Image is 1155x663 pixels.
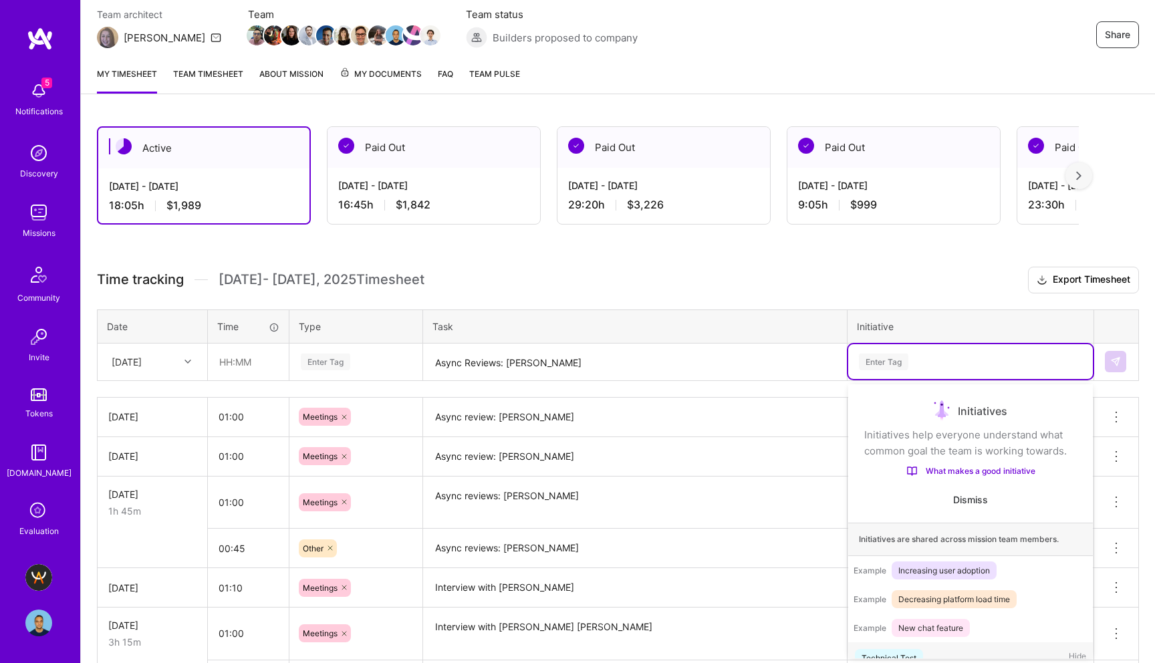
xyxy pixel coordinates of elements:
[404,24,422,47] a: Team Member Avatar
[787,127,1000,168] div: Paid Out
[25,323,52,350] img: Invite
[340,67,422,94] a: My Documents
[368,25,388,45] img: Team Member Avatar
[283,24,300,47] a: Team Member Avatar
[850,198,877,212] span: $999
[247,25,267,45] img: Team Member Avatar
[300,24,317,47] a: Team Member Avatar
[303,497,338,507] span: Meetings
[259,67,324,94] a: About Mission
[25,199,52,226] img: teamwork
[303,543,324,553] span: Other
[317,24,335,47] a: Team Member Avatar
[303,583,338,593] span: Meetings
[109,179,299,193] div: [DATE] - [DATE]
[108,504,197,518] div: 1h 45m
[934,400,950,422] img: Initiatives
[116,138,132,154] img: Active
[798,178,989,192] div: [DATE] - [DATE]
[29,350,49,364] div: Invite
[338,138,354,154] img: Paid Out
[340,67,422,82] span: My Documents
[108,410,197,424] div: [DATE]
[303,451,338,461] span: Meetings
[97,7,221,21] span: Team architect
[20,166,58,180] div: Discovery
[854,623,886,633] span: Example
[109,198,299,213] div: 18:05 h
[23,226,55,240] div: Missions
[338,198,529,212] div: 16:45 h
[424,399,846,436] textarea: Async review: [PERSON_NAME]
[568,138,584,154] img: Paid Out
[208,570,289,606] input: HH:MM
[166,198,201,213] span: $1,989
[335,24,352,47] a: Team Member Avatar
[98,128,309,168] div: Active
[422,24,439,47] a: Team Member Avatar
[424,345,846,380] textarea: Async Reviews: [PERSON_NAME]
[208,399,289,434] input: HH:MM
[208,616,289,651] input: HH:MM
[208,485,289,520] input: HH:MM
[19,524,59,538] div: Evaluation
[303,628,338,638] span: Meetings
[17,291,60,305] div: Community
[248,24,265,47] a: Team Member Avatar
[211,32,221,43] i: icon Mail
[438,67,453,94] a: FAQ
[219,271,424,288] span: [DATE] - [DATE] , 2025 Timesheet
[1105,28,1130,41] span: Share
[124,31,205,45] div: [PERSON_NAME]
[208,438,289,474] input: HH:MM
[97,67,157,94] a: My timesheet
[31,388,47,401] img: tokens
[112,355,142,369] div: [DATE]
[23,259,55,291] img: Community
[403,25,423,45] img: Team Member Avatar
[217,319,279,334] div: Time
[387,24,404,47] a: Team Member Avatar
[466,27,487,48] img: Builders proposed to company
[289,309,423,343] th: Type
[108,618,197,632] div: [DATE]
[854,594,886,604] span: Example
[1096,21,1139,48] button: Share
[953,493,988,507] span: Dismiss
[316,25,336,45] img: Team Member Avatar
[424,530,846,567] textarea: Async reviews: [PERSON_NAME]
[424,609,846,659] textarea: Interview with [PERSON_NAME] [PERSON_NAME]
[22,564,55,591] a: A.Team - Grow A.Team's Community & Demand
[864,400,1077,422] div: Initiatives
[108,487,197,501] div: [DATE]
[25,564,52,591] img: A.Team - Grow A.Team's Community & Demand
[209,344,288,380] input: HH:MM
[264,25,284,45] img: Team Member Avatar
[857,319,1084,334] div: Initiative
[299,25,319,45] img: Team Member Avatar
[864,427,1077,459] div: Initiatives help everyone understand what common goal the team is working towards.
[15,104,63,118] div: Notifications
[281,25,301,45] img: Team Member Avatar
[208,531,289,566] input: HH:MM
[469,69,520,79] span: Team Pulse
[328,127,540,168] div: Paid Out
[184,358,191,365] i: icon Chevron
[27,27,53,51] img: logo
[351,25,371,45] img: Team Member Avatar
[25,610,52,636] img: User Avatar
[25,140,52,166] img: discovery
[469,67,520,94] a: Team Pulse
[864,465,1077,477] a: What makes a good initiative
[248,7,439,21] span: Team
[396,198,430,212] span: $1,842
[892,619,970,637] span: New chat feature
[423,309,848,343] th: Task
[7,466,72,480] div: [DOMAIN_NAME]
[798,138,814,154] img: Paid Out
[22,610,55,636] a: User Avatar
[334,25,354,45] img: Team Member Avatar
[892,590,1017,608] span: Decreasing platform load time
[568,198,759,212] div: 29:20 h
[424,438,846,475] textarea: Async review: [PERSON_NAME]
